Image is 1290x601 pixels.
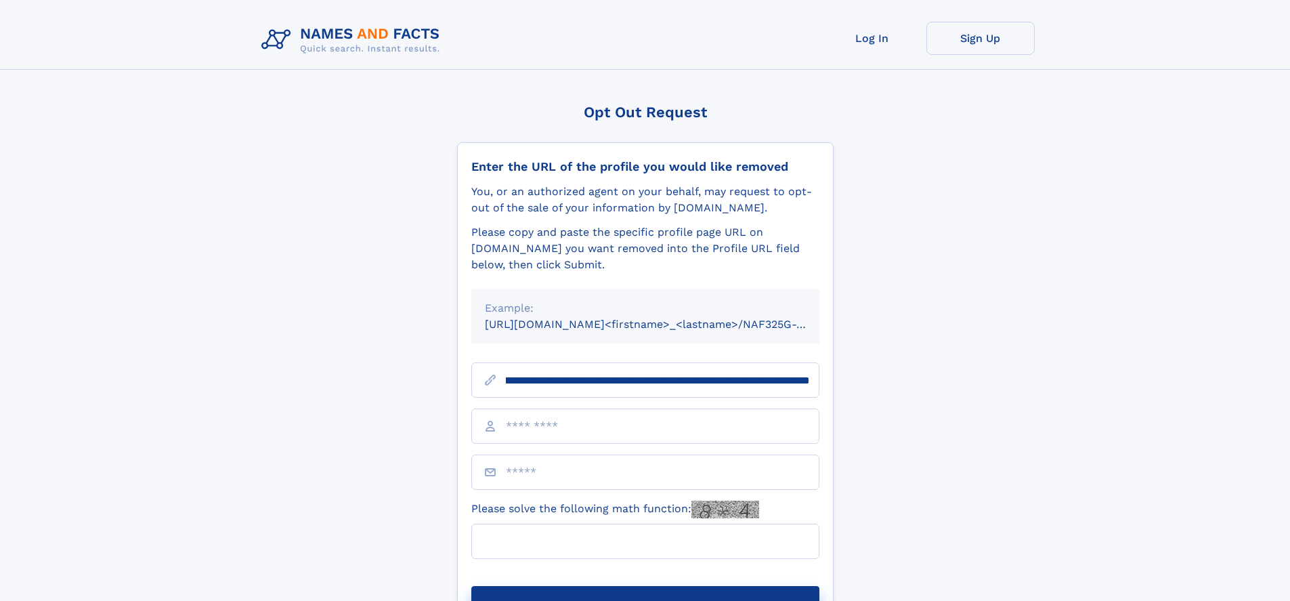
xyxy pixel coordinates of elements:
[818,22,926,55] a: Log In
[471,159,819,174] div: Enter the URL of the profile you would like removed
[471,184,819,216] div: You, or an authorized agent on your behalf, may request to opt-out of the sale of your informatio...
[457,104,834,121] div: Opt Out Request
[485,318,845,331] small: [URL][DOMAIN_NAME]<firstname>_<lastname>/NAF325G-xxxxxxxx
[485,300,806,316] div: Example:
[471,224,819,273] div: Please copy and paste the specific profile page URL on [DOMAIN_NAME] you want removed into the Pr...
[471,501,759,518] label: Please solve the following math function:
[926,22,1035,55] a: Sign Up
[256,22,451,58] img: Logo Names and Facts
